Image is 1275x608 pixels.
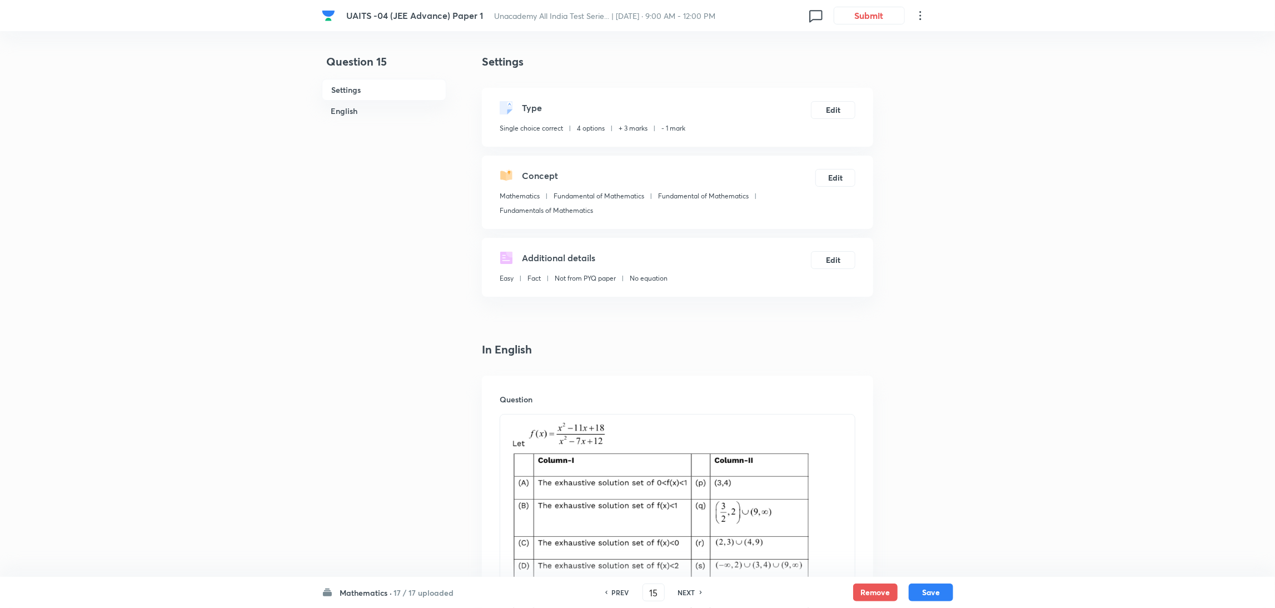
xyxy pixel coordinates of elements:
p: Single choice correct [500,123,563,133]
h4: Settings [482,53,873,70]
h6: Settings [322,79,446,101]
h4: In English [482,341,873,358]
h6: English [322,101,446,121]
p: No equation [630,273,668,283]
button: Edit [811,101,855,119]
span: UAITS -04 (JEE Advance) Paper 1 [346,9,484,21]
h5: Type [522,101,542,114]
button: Edit [811,251,855,269]
p: + 3 marks [619,123,648,133]
button: Submit [834,7,905,24]
button: Remove [853,584,898,601]
img: questionConcept.svg [500,169,513,182]
h5: Additional details [522,251,595,265]
h6: Mathematics · [340,587,392,599]
img: Company Logo [322,9,335,22]
button: Edit [815,169,855,187]
h6: PREV [612,587,629,597]
p: Easy [500,273,514,283]
a: Company Logo [322,9,337,22]
p: Fact [527,273,541,283]
button: Save [909,584,953,601]
p: Fundamentals of Mathematics [500,206,593,216]
h6: 17 / 17 uploaded [394,587,454,599]
h4: Question 15 [322,53,446,79]
p: 4 options [577,123,605,133]
p: Mathematics [500,191,540,201]
p: Fundamental of Mathematics [658,191,749,201]
h6: Question [500,393,855,405]
img: questionType.svg [500,101,513,114]
span: Unacademy All India Test Serie... | [DATE] · 9:00 AM - 12:00 PM [495,11,716,21]
img: questionDetails.svg [500,251,513,265]
p: Not from PYQ paper [555,273,616,283]
p: - 1 mark [661,123,685,133]
p: Fundamental of Mathematics [554,191,644,201]
h5: Concept [522,169,558,182]
h6: NEXT [678,587,695,597]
